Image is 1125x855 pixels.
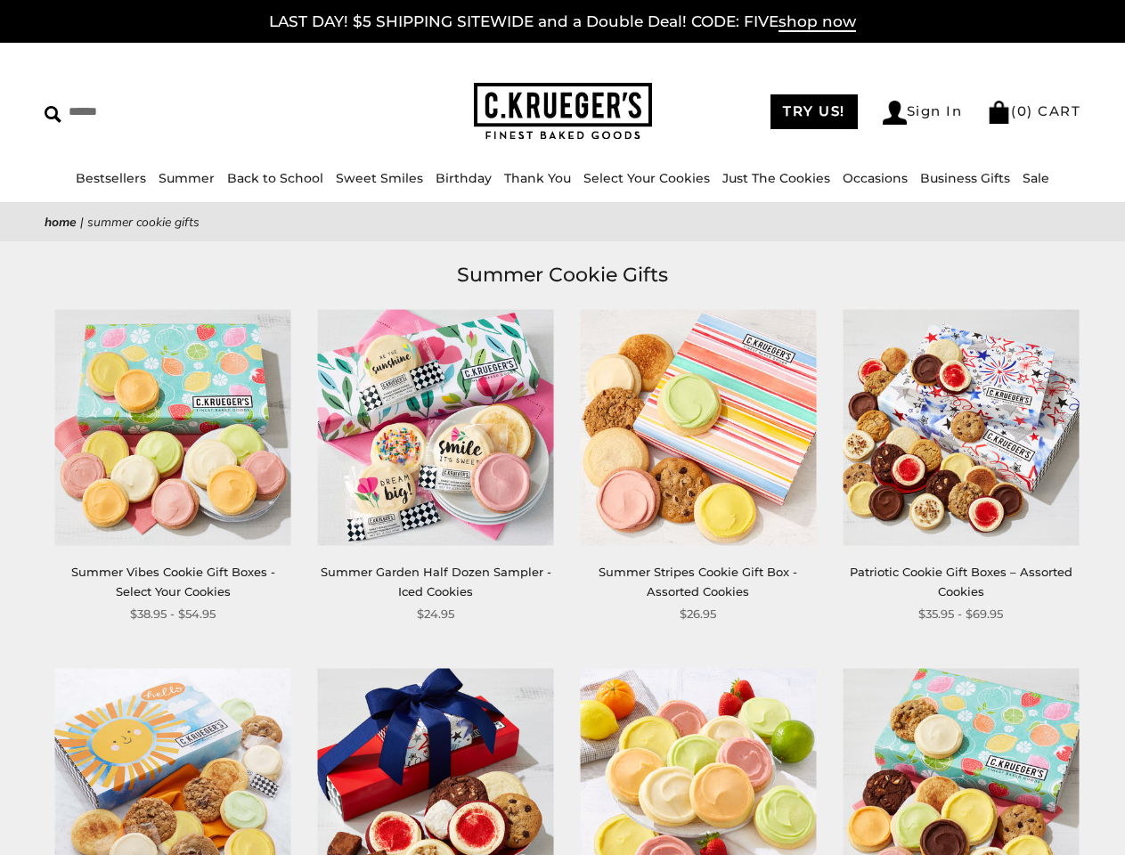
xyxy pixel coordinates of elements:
nav: breadcrumbs [45,212,1080,232]
span: $38.95 - $54.95 [130,605,216,623]
a: Birthday [436,170,492,186]
a: Just The Cookies [722,170,830,186]
a: Summer [159,170,215,186]
span: shop now [779,12,856,32]
span: | [80,214,84,231]
img: Search [45,106,61,123]
img: Bag [987,101,1011,124]
a: Home [45,214,77,231]
img: Summer Garden Half Dozen Sampler - Iced Cookies [318,309,554,545]
span: Summer Cookie Gifts [87,214,200,231]
a: Patriotic Cookie Gift Boxes – Assorted Cookies [850,565,1072,598]
span: $26.95 [680,605,716,623]
a: Back to School [227,170,323,186]
a: Bestsellers [76,170,146,186]
a: Summer Garden Half Dozen Sampler - Iced Cookies [321,565,551,598]
a: Sweet Smiles [336,170,423,186]
a: Summer Vibes Cookie Gift Boxes - Select Your Cookies [71,565,275,598]
img: C.KRUEGER'S [474,83,652,141]
a: Sign In [883,101,963,125]
img: Summer Stripes Cookie Gift Box - Assorted Cookies [580,309,816,545]
span: 0 [1017,102,1028,119]
a: TRY US! [770,94,858,129]
a: Thank You [504,170,571,186]
a: Summer Stripes Cookie Gift Box - Assorted Cookies [599,565,797,598]
a: Sale [1023,170,1049,186]
img: Summer Vibes Cookie Gift Boxes - Select Your Cookies [55,309,291,545]
a: Business Gifts [920,170,1010,186]
img: Patriotic Cookie Gift Boxes – Assorted Cookies [843,309,1079,545]
a: Select Your Cookies [583,170,710,186]
a: LAST DAY! $5 SHIPPING SITEWIDE and a Double Deal! CODE: FIVEshop now [269,12,856,32]
a: (0) CART [987,102,1080,119]
span: $24.95 [417,605,454,623]
span: $35.95 - $69.95 [918,605,1003,623]
a: Occasions [843,170,908,186]
img: Account [883,101,907,125]
input: Search [45,98,281,126]
h1: Summer Cookie Gifts [71,259,1054,291]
